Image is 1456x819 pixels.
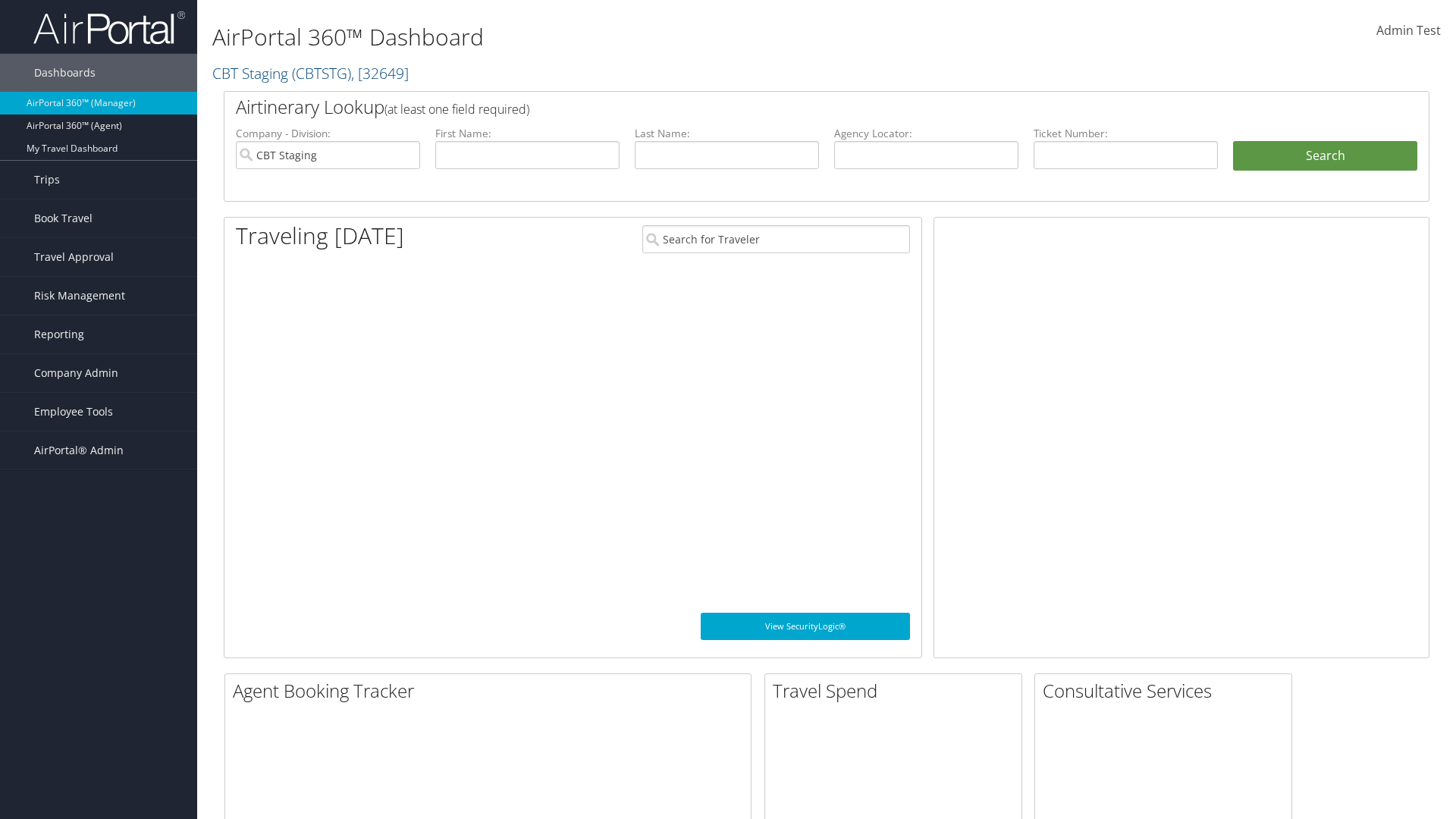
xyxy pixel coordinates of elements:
a: View SecurityLogic® [701,613,910,640]
label: First Name: [435,126,620,141]
label: Agency Locator: [834,126,1018,141]
span: AirPortal® Admin [34,431,124,469]
span: Dashboards [34,54,96,92]
h2: Travel Spend [773,678,1021,704]
label: Company - Division: [236,126,420,141]
input: Search for Traveler [642,225,910,253]
button: Search [1233,141,1417,171]
span: Admin Test [1376,22,1441,39]
span: Trips [34,161,60,199]
h1: AirPortal 360™ Dashboard [212,21,1031,53]
img: airportal-logo.png [33,10,185,45]
h2: Agent Booking Tracker [233,678,751,704]
span: ( CBTSTG ) [292,63,351,83]
span: Risk Management [34,277,125,315]
h1: Traveling [DATE] [236,220,404,252]
span: Book Travel [34,199,93,237]
a: CBT Staging [212,63,409,83]
span: Employee Tools [34,393,113,431]
a: Admin Test [1376,8,1441,55]
h2: Consultative Services [1043,678,1291,704]
label: Ticket Number: [1034,126,1218,141]
span: Travel Approval [34,238,114,276]
h2: Airtinerary Lookup [236,94,1317,120]
span: (at least one field required) [384,101,529,118]
span: Reporting [34,315,84,353]
span: , [ 32649 ] [351,63,409,83]
label: Last Name: [635,126,819,141]
span: Company Admin [34,354,118,392]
